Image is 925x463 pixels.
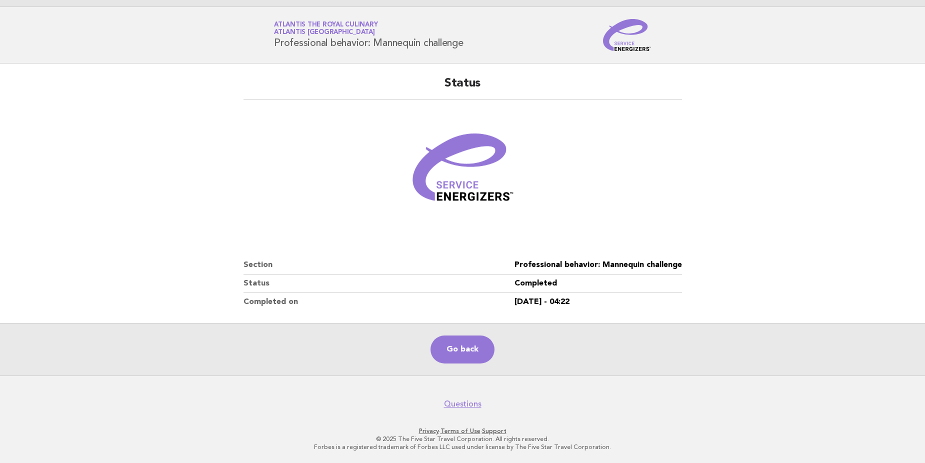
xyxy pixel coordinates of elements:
img: Verified [402,112,522,232]
p: Forbes is a registered trademark of Forbes LLC used under license by The Five Star Travel Corpora... [156,443,768,451]
dd: [DATE] - 04:22 [514,293,682,311]
dt: Status [243,274,514,293]
h1: Professional behavior: Mannequin challenge [274,22,463,48]
img: Service Energizers [603,19,651,51]
span: Atlantis [GEOGRAPHIC_DATA] [274,29,375,36]
p: · · [156,427,768,435]
a: Atlantis the Royal CulinaryAtlantis [GEOGRAPHIC_DATA] [274,21,377,35]
p: © 2025 The Five Star Travel Corporation. All rights reserved. [156,435,768,443]
a: Terms of Use [440,427,480,434]
a: Support [482,427,506,434]
a: Questions [444,399,481,409]
a: Go back [430,335,494,363]
h2: Status [243,75,682,100]
dt: Section [243,256,514,274]
a: Privacy [419,427,439,434]
dt: Completed on [243,293,514,311]
dd: Professional behavior: Mannequin challenge [514,256,682,274]
dd: Completed [514,274,682,293]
